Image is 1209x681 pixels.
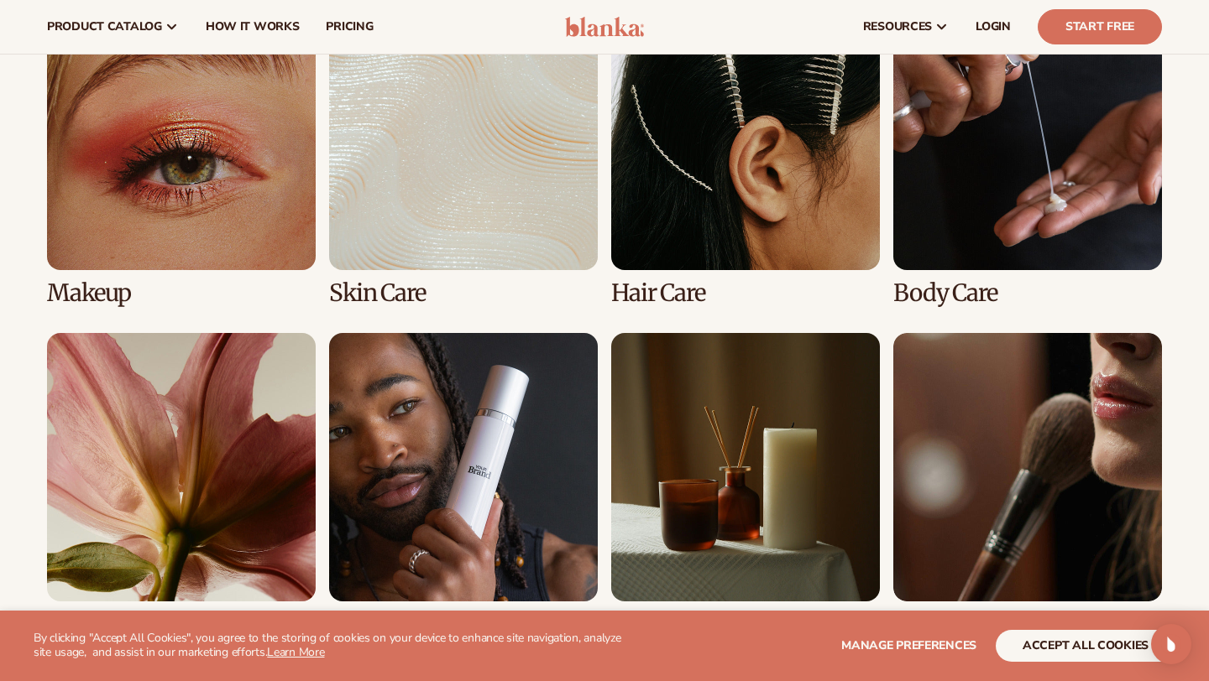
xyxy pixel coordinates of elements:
[841,630,976,662] button: Manage preferences
[893,2,1162,306] div: 4 / 8
[893,280,1162,306] h3: Body Care
[611,333,880,637] div: 7 / 8
[329,2,598,306] div: 2 / 8
[565,17,645,37] img: logo
[326,20,373,34] span: pricing
[893,333,1162,637] div: 8 / 8
[611,280,880,306] h3: Hair Care
[1151,624,1191,664] div: Open Intercom Messenger
[34,632,631,660] p: By clicking "Accept All Cookies", you agree to the storing of cookies on your device to enhance s...
[611,2,880,306] div: 3 / 8
[329,333,598,637] div: 6 / 8
[267,644,324,660] a: Learn More
[47,20,162,34] span: product catalog
[1038,9,1162,44] a: Start Free
[47,333,316,637] div: 5 / 8
[863,20,932,34] span: resources
[841,637,976,653] span: Manage preferences
[206,20,300,34] span: How It Works
[329,280,598,306] h3: Skin Care
[996,630,1175,662] button: accept all cookies
[47,280,316,306] h3: Makeup
[976,20,1011,34] span: LOGIN
[47,2,316,306] div: 1 / 8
